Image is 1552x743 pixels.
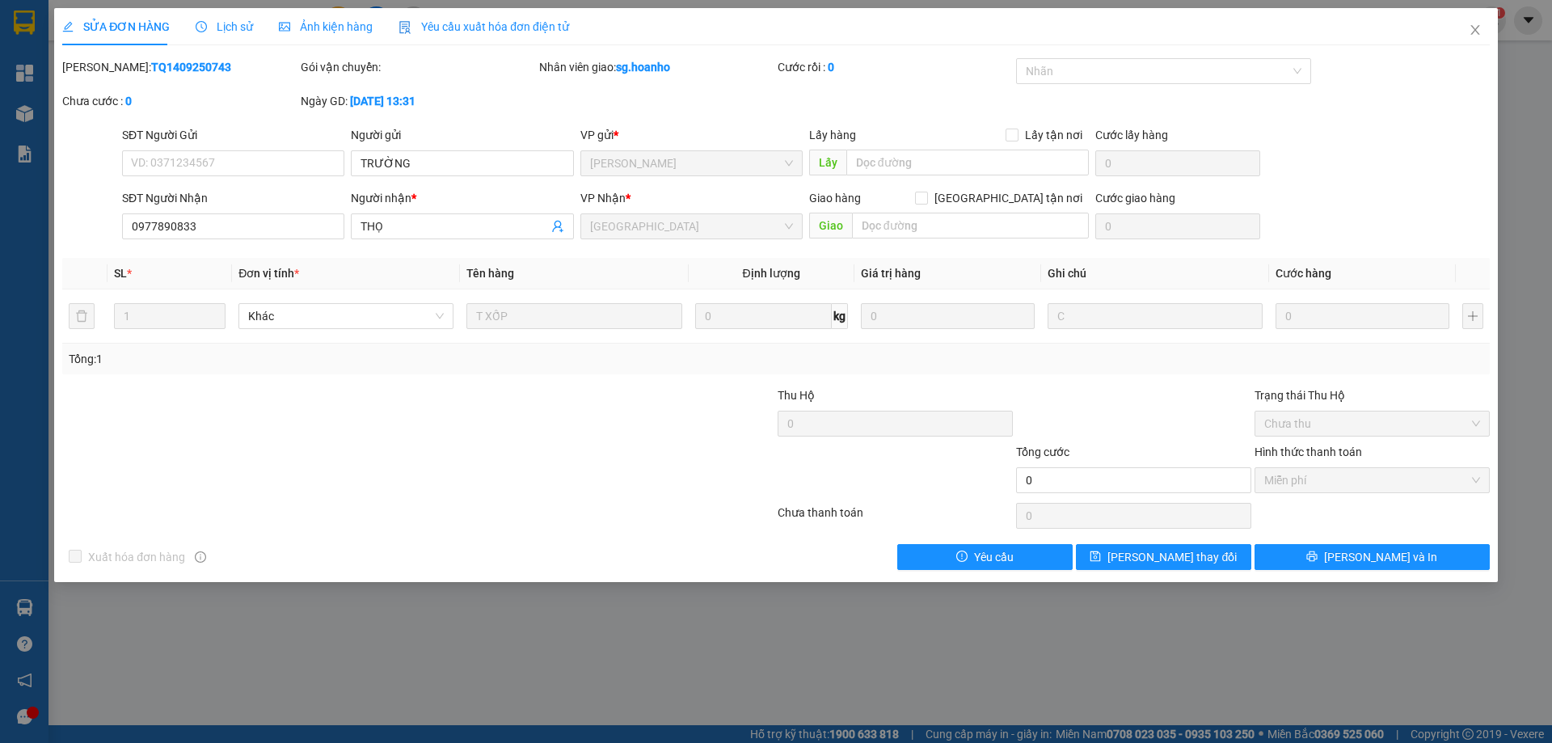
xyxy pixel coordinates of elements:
[122,126,344,144] div: SĐT Người Gửi
[1095,192,1175,205] label: Cước giao hàng
[832,303,848,329] span: kg
[846,150,1089,175] input: Dọc đường
[1276,267,1331,280] span: Cước hàng
[580,126,803,144] div: VP gửi
[974,548,1014,566] span: Yêu cầu
[62,21,74,32] span: edit
[1453,8,1498,53] button: Close
[125,95,132,108] b: 0
[301,92,536,110] div: Ngày GD:
[1276,303,1449,329] input: 0
[1462,303,1483,329] button: plus
[776,504,1014,532] div: Chưa thanh toán
[861,267,921,280] span: Giá trị hàng
[861,303,1035,329] input: 0
[928,189,1089,207] span: [GEOGRAPHIC_DATA] tận nơi
[196,21,207,32] span: clock-circle
[62,20,170,33] span: SỬA ĐƠN HÀNG
[778,58,1013,76] div: Cước rồi :
[350,95,415,108] b: [DATE] 13:31
[466,303,681,329] input: VD: Bàn, Ghế
[1095,129,1168,141] label: Cước lấy hàng
[1324,548,1437,566] span: [PERSON_NAME] và In
[1264,468,1480,492] span: Miễn phí
[1255,445,1362,458] label: Hình thức thanh toán
[1095,213,1260,239] input: Cước giao hàng
[897,544,1073,570] button: exclamation-circleYêu cầu
[301,58,536,76] div: Gói vận chuyển:
[279,20,373,33] span: Ảnh kiện hàng
[248,304,444,328] span: Khác
[238,267,299,280] span: Đơn vị tính
[539,58,774,76] div: Nhân viên giao:
[399,20,569,33] span: Yêu cầu xuất hóa đơn điện tử
[1090,551,1101,564] span: save
[616,61,670,74] b: sg.hoanho
[580,192,626,205] span: VP Nhận
[551,220,564,233] span: user-add
[1107,548,1237,566] span: [PERSON_NAME] thay đổi
[743,267,800,280] span: Định lượng
[351,126,573,144] div: Người gửi
[466,267,514,280] span: Tên hàng
[1095,150,1260,176] input: Cước lấy hàng
[62,92,297,110] div: Chưa cước :
[809,213,852,239] span: Giao
[62,58,297,76] div: [PERSON_NAME]:
[1469,23,1482,36] span: close
[279,21,290,32] span: picture
[1255,544,1490,570] button: printer[PERSON_NAME] và In
[956,551,968,564] span: exclamation-circle
[399,21,411,34] img: icon
[196,20,253,33] span: Lịch sử
[590,151,793,175] span: TAM QUAN
[1048,303,1263,329] input: Ghi Chú
[809,192,861,205] span: Giao hàng
[1264,412,1480,436] span: Chưa thu
[122,189,344,207] div: SĐT Người Nhận
[82,548,192,566] span: Xuất hóa đơn hàng
[69,303,95,329] button: delete
[1041,258,1269,289] th: Ghi chú
[1076,544,1251,570] button: save[PERSON_NAME] thay đổi
[1016,445,1069,458] span: Tổng cước
[828,61,834,74] b: 0
[1306,551,1318,564] span: printer
[151,61,231,74] b: TQ1409250743
[809,150,846,175] span: Lấy
[69,350,599,368] div: Tổng: 1
[1018,126,1089,144] span: Lấy tận nơi
[809,129,856,141] span: Lấy hàng
[114,267,127,280] span: SL
[1255,386,1490,404] div: Trạng thái Thu Hộ
[590,214,793,239] span: SÀI GÒN
[351,189,573,207] div: Người nhận
[852,213,1089,239] input: Dọc đường
[195,551,206,563] span: info-circle
[778,389,815,402] span: Thu Hộ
